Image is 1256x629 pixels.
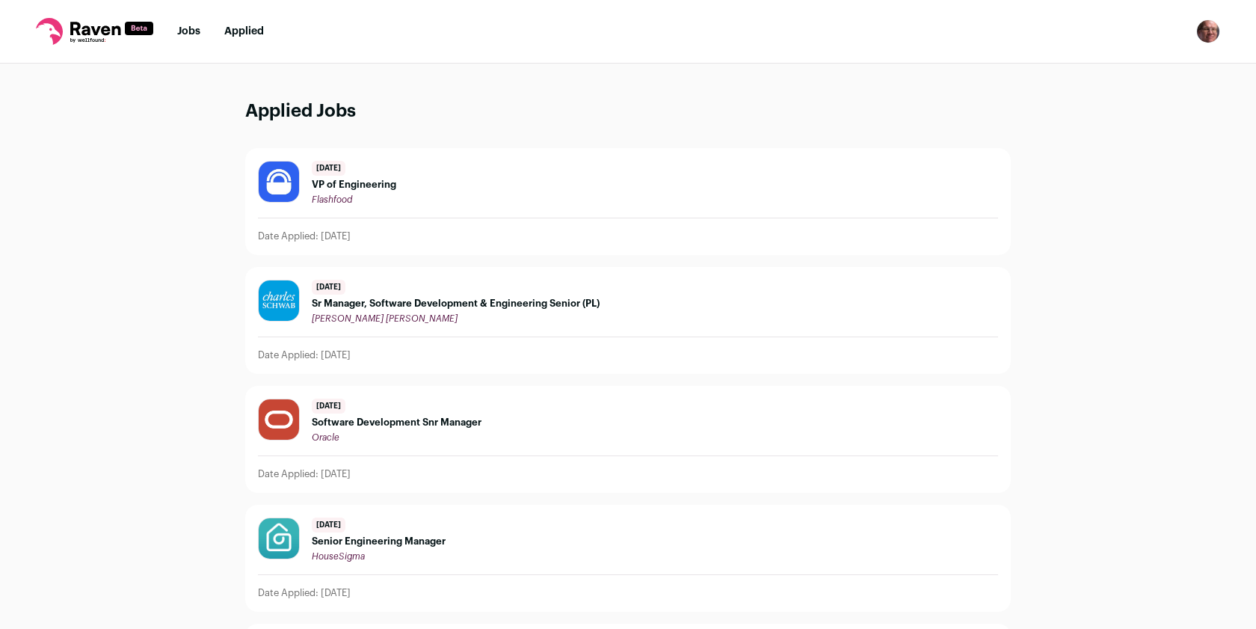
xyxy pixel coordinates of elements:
span: [DATE] [312,161,345,176]
span: Sr Manager, Software Development & Engineering Senior (PL) [312,298,600,310]
img: 2451953-medium_jpg [1196,19,1220,43]
span: Software Development Snr Manager [312,417,481,429]
img: b82aadf59b735631aa9f9b7153d6e7791c6354391d41db995c3781efe5d0e36d.png [259,518,299,559]
span: HouseSigma [312,552,365,561]
h1: Applied Jobs [245,99,1011,124]
p: Date Applied: [DATE] [258,349,351,361]
img: 9c76a23364af62e4939d45365de87dc0abf302c6cae1b266b89975f952efb27b.png [259,399,299,440]
span: VP of Engineering [312,179,396,191]
p: Date Applied: [DATE] [258,230,351,242]
a: Applied [224,26,264,37]
img: 3cdffa2681c52d6299c9a18500431b2b7cf47de5f307c672306ca19820052677.jpg [259,162,299,202]
span: [DATE] [312,280,345,295]
span: [DATE] [312,399,345,414]
span: Senior Engineering Manager [312,536,446,547]
img: d47c1ee86885b0c1f03571bdc3c7a07b78c9beda6a55f35f03206425c4662a14.jpg [259,280,299,321]
a: [DATE] Software Development Snr Manager Oracle Date Applied: [DATE] [246,387,1010,492]
p: Date Applied: [DATE] [258,587,351,599]
p: Date Applied: [DATE] [258,468,351,480]
span: [DATE] [312,518,345,533]
a: [DATE] Senior Engineering Manager HouseSigma Date Applied: [DATE] [246,506,1010,611]
a: Jobs [177,26,200,37]
span: [PERSON_NAME] [PERSON_NAME] [312,314,458,323]
a: [DATE] Sr Manager, Software Development & Engineering Senior (PL) [PERSON_NAME] [PERSON_NAME] Dat... [246,268,1010,373]
span: Flashfood [312,195,352,204]
span: Oracle [312,433,339,442]
a: [DATE] VP of Engineering Flashfood Date Applied: [DATE] [246,149,1010,254]
button: Open dropdown [1196,19,1220,43]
